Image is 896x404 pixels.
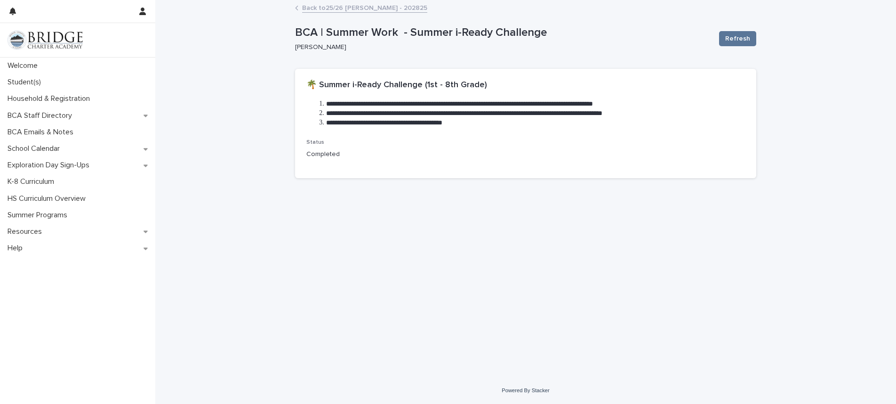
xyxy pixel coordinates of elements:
p: BCA | Summer Work - Summer i-Ready Challenge [295,26,712,40]
p: BCA Emails & Notes [4,128,81,137]
p: School Calendar [4,144,67,153]
img: V1C1m3IdTEidaUdm9Hs0 [8,31,83,49]
p: Completed [306,149,745,159]
p: Resources [4,227,49,236]
p: [PERSON_NAME] [295,43,708,51]
p: BCA Staff Directory [4,111,80,120]
p: K-8 Curriculum [4,177,62,186]
p: Household & Registration [4,94,97,103]
p: Help [4,244,30,253]
p: Summer Programs [4,211,75,220]
button: Refresh [719,31,756,46]
p: HS Curriculum Overview [4,194,93,203]
span: Status [306,140,324,145]
p: Welcome [4,61,45,70]
p: Exploration Day Sign-Ups [4,161,97,170]
a: Powered By Stacker [502,388,549,393]
span: Refresh [725,34,750,43]
p: Student(s) [4,78,48,87]
h2: 🌴 Summer i-Ready Challenge (1st - 8th Grade) [306,80,487,91]
a: Back to25/26 [PERSON_NAME] - 202825 [302,2,427,13]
